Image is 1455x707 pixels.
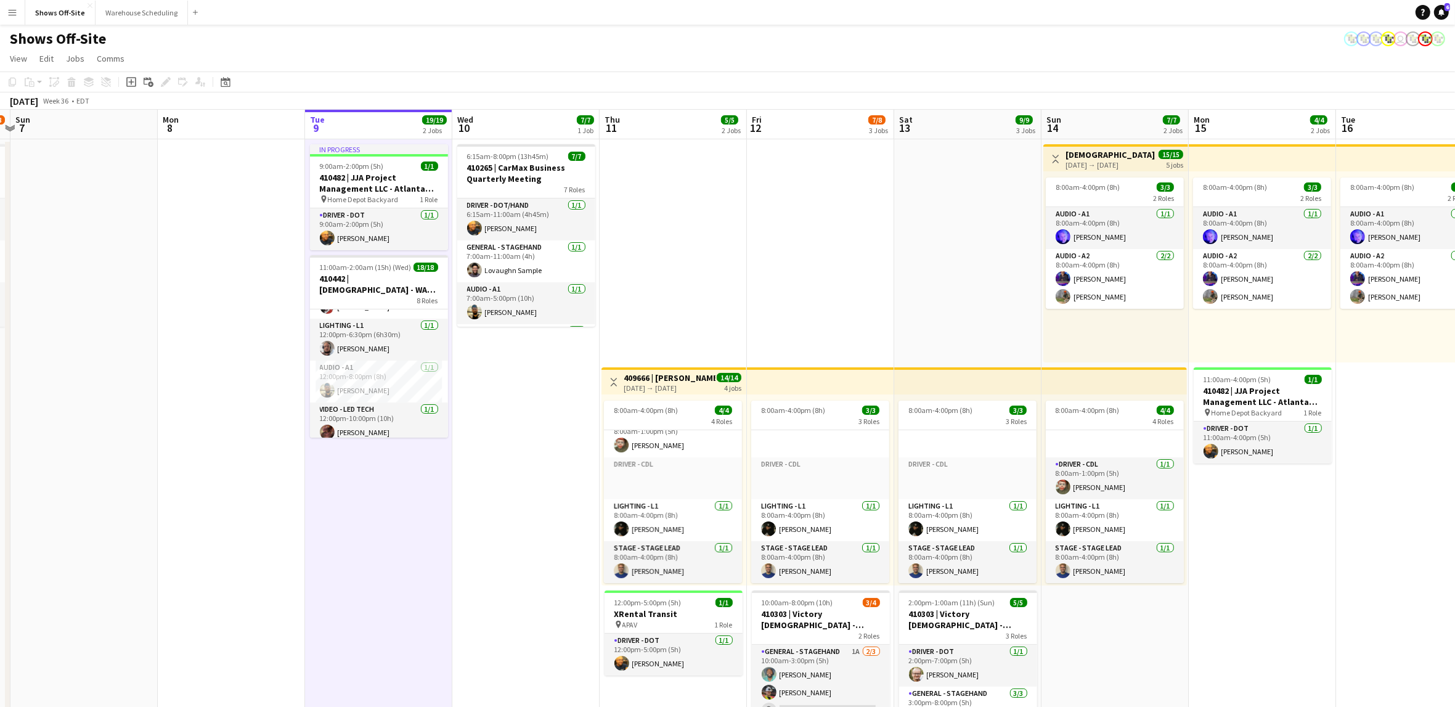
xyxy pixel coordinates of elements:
[1418,31,1433,46] app-user-avatar: Labor Coordinator
[1341,114,1355,125] span: Tue
[1066,160,1157,170] div: [DATE] → [DATE]
[1194,422,1332,464] app-card-role: Driver - DOT1/111:00am-4:00pm (5h)[PERSON_NAME]
[1393,31,1408,46] app-user-avatar: Sara Hobbs
[39,53,54,64] span: Edit
[310,208,448,250] app-card-role: Driver - DOT1/19:00am-2:00pm (5h)[PERSON_NAME]
[414,263,438,272] span: 18/18
[614,598,682,607] span: 12:00pm-5:00pm (5h)
[1016,126,1035,135] div: 3 Jobs
[715,620,733,629] span: 1 Role
[1166,159,1183,170] div: 5 jobs
[455,121,473,135] span: 10
[1157,406,1174,415] span: 4/4
[1046,457,1184,499] app-card-role: Driver - CDL1/18:00am-1:00pm (5h)[PERSON_NAME]
[1434,5,1449,20] a: 6
[752,608,890,631] h3: 410303 | Victory [DEMOGRAPHIC_DATA] - Volunteer Appreciation Event
[310,144,448,250] app-job-card: In progress9:00am-2:00pm (5h)1/1410482 | JJA Project Management LLC - Atlanta Food & Wine Festiva...
[1046,415,1184,457] app-card-role-placeholder: Driver - CDL
[310,255,448,438] div: 11:00am-2:00am (15h) (Wed)18/18410442 | [DEMOGRAPHIC_DATA] - WAVE College Ministry 20258 Roles[PE...
[328,195,399,204] span: Home Depot Backyard
[35,51,59,67] a: Edit
[1204,375,1271,384] span: 11:00am-4:00pm (5h)
[899,541,1037,583] app-card-role: Stage - Stage Lead1/18:00am-4:00pm (8h)[PERSON_NAME]
[5,51,32,67] a: View
[457,240,595,282] app-card-role: General - Stagehand1/17:00am-11:00am (4h)Lovaughn Sample
[1045,121,1061,135] span: 14
[310,403,448,444] app-card-role: Video - LED Tech1/112:00pm-10:00pm (10h)[PERSON_NAME]
[1046,541,1184,583] app-card-role: Stage - Stage Lead1/18:00am-4:00pm (8h)[PERSON_NAME]
[752,114,762,125] span: Fri
[750,121,762,135] span: 12
[897,121,913,135] span: 13
[869,126,888,135] div: 3 Jobs
[1369,31,1384,46] app-user-avatar: Labor Coordinator
[66,53,84,64] span: Jobs
[1046,401,1184,583] app-job-card: 8:00am-4:00pm (8h)4/44 Roles[PERSON_NAME]Driver - CDLDriver - CDL1/18:00am-1:00pm (5h)[PERSON_NAM...
[1164,126,1183,135] div: 2 Jobs
[1192,121,1210,135] span: 15
[10,30,106,48] h1: Shows Off-Site
[15,114,30,125] span: Sun
[1193,178,1331,309] div: 8:00am-4:00pm (8h)3/32 RolesAudio - A11/18:00am-4:00pm (8h)[PERSON_NAME]Audio - A22/28:00am-4:00p...
[310,172,448,194] h3: 410482 | JJA Project Management LLC - Atlanta Food & Wine Festival - Home Depot Backyard - Deliver
[564,185,585,194] span: 7 Roles
[1194,114,1210,125] span: Mon
[320,161,384,171] span: 9:00am-2:00pm (5h)
[721,115,738,125] span: 5/5
[61,51,89,67] a: Jobs
[423,126,446,135] div: 2 Jobs
[604,541,742,583] app-card-role: Stage - Stage Lead1/18:00am-4:00pm (8h)[PERSON_NAME]
[161,121,179,135] span: 8
[10,53,27,64] span: View
[320,263,412,272] span: 11:00am-2:00am (15h) (Wed)
[605,608,743,619] h3: XRental Transit
[604,401,742,583] div: 8:00am-4:00pm (8h)4/44 Roles[PERSON_NAME]Driver - CDL1/18:00am-1:00pm (5h)[PERSON_NAME]Driver - C...
[1311,126,1330,135] div: 2 Jobs
[457,144,595,327] app-job-card: 6:15am-8:00pm (13h45m)7/7410265 | CarMax Business Quarterly Meeting7 RolesDriver - DOT/Hand1/16:1...
[899,114,913,125] span: Sat
[1163,115,1180,125] span: 7/7
[863,598,880,607] span: 3/4
[76,96,89,105] div: EDT
[624,383,715,393] div: [DATE] → [DATE]
[1212,408,1282,417] span: Home Depot Backyard
[421,161,438,171] span: 1/1
[1046,249,1184,309] app-card-role: Audio - A22/28:00am-4:00pm (8h)[PERSON_NAME][PERSON_NAME]
[1006,417,1027,426] span: 3 Roles
[1203,182,1267,192] span: 8:00am-4:00pm (8h)
[568,152,585,161] span: 7/7
[1406,31,1420,46] app-user-avatar: Labor Coordinator
[605,634,743,676] app-card-role: Driver - DOT1/112:00pm-5:00pm (5h)[PERSON_NAME]
[577,126,593,135] div: 1 Job
[1159,150,1183,159] span: 15/15
[751,415,889,457] app-card-role-placeholder: Driver - CDL
[420,195,438,204] span: 1 Role
[724,382,741,393] div: 4 jobs
[761,406,825,415] span: 8:00am-4:00pm (8h)
[1056,182,1120,192] span: 8:00am-4:00pm (8h)
[92,51,129,67] a: Comms
[1193,207,1331,249] app-card-role: Audio - A11/18:00am-4:00pm (8h)[PERSON_NAME]
[1350,182,1414,192] span: 8:00am-4:00pm (8h)
[1046,207,1184,249] app-card-role: Audio - A11/18:00am-4:00pm (8h)[PERSON_NAME]
[899,457,1037,499] app-card-role-placeholder: Driver - CDL
[604,457,742,499] app-card-role-placeholder: Driver - CDL
[1445,3,1450,11] span: 6
[14,121,30,135] span: 7
[605,114,620,125] span: Thu
[624,372,715,383] h3: 409666 | [PERSON_NAME] Event
[899,415,1037,457] app-card-role-placeholder: Driver - CDL
[751,457,889,499] app-card-role-placeholder: Driver - CDL
[1356,31,1371,46] app-user-avatar: Labor Coordinator
[1194,367,1332,464] app-job-card: 11:00am-4:00pm (5h)1/1410482 | JJA Project Management LLC - Atlanta Food & Wine Festival - Home D...
[605,591,743,676] app-job-card: 12:00pm-5:00pm (5h)1/1XRental Transit APAV1 RoleDriver - DOT1/112:00pm-5:00pm (5h)[PERSON_NAME]
[1046,499,1184,541] app-card-role: Lighting - L11/18:00am-4:00pm (8h)[PERSON_NAME]
[1056,406,1120,415] span: 8:00am-4:00pm (8h)
[1157,182,1174,192] span: 3/3
[97,53,124,64] span: Comms
[467,152,549,161] span: 6:15am-8:00pm (13h45m)
[899,608,1037,631] h3: 410303 | Victory [DEMOGRAPHIC_DATA] - Volunteer Appreciation Event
